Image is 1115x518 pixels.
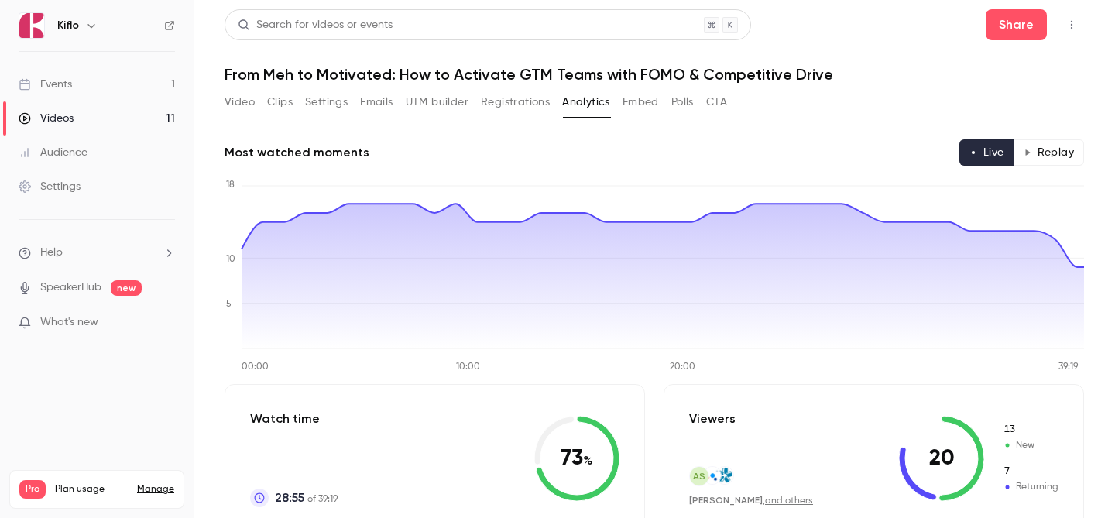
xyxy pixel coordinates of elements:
[1014,139,1084,166] button: Replay
[19,245,175,261] li: help-dropdown-opener
[959,139,1014,166] button: Live
[406,90,468,115] button: UTM builder
[267,90,293,115] button: Clips
[689,494,813,507] div: ,
[481,90,550,115] button: Registrations
[226,255,235,264] tspan: 10
[55,483,128,496] span: Plan usage
[40,314,98,331] span: What's new
[19,77,72,92] div: Events
[40,280,101,296] a: SpeakerHub
[716,467,733,484] img: alcumus.com
[693,469,705,483] span: AS
[1059,12,1084,37] button: Top Bar Actions
[689,495,763,506] span: [PERSON_NAME]
[706,90,727,115] button: CTA
[765,496,813,506] a: and others
[226,300,232,309] tspan: 5
[456,362,480,372] tspan: 10:00
[19,179,81,194] div: Settings
[704,467,721,484] img: usercentrics.com
[19,111,74,126] div: Videos
[57,18,79,33] h6: Kiflo
[225,65,1084,84] h1: From Meh to Motivated: How to Activate GTM Teams with FOMO & Competitive Drive
[250,410,338,428] p: Watch time
[275,489,304,507] span: 28:55
[19,480,46,499] span: Pro
[238,17,393,33] div: Search for videos or events
[1058,362,1079,372] tspan: 39:19
[562,90,610,115] button: Analytics
[40,245,63,261] span: Help
[986,9,1047,40] button: Share
[111,280,142,296] span: new
[360,90,393,115] button: Emails
[689,410,736,428] p: Viewers
[1003,423,1058,437] span: New
[225,143,369,162] h2: Most watched moments
[671,90,694,115] button: Polls
[275,489,338,507] p: of 39:19
[137,483,174,496] a: Manage
[242,362,269,372] tspan: 00:00
[1003,480,1058,494] span: Returning
[670,362,695,372] tspan: 20:00
[19,13,44,38] img: Kiflo
[226,180,235,190] tspan: 18
[225,90,255,115] button: Video
[19,145,87,160] div: Audience
[1003,438,1058,452] span: New
[1003,465,1058,479] span: Returning
[305,90,348,115] button: Settings
[623,90,659,115] button: Embed
[156,316,175,330] iframe: Noticeable Trigger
